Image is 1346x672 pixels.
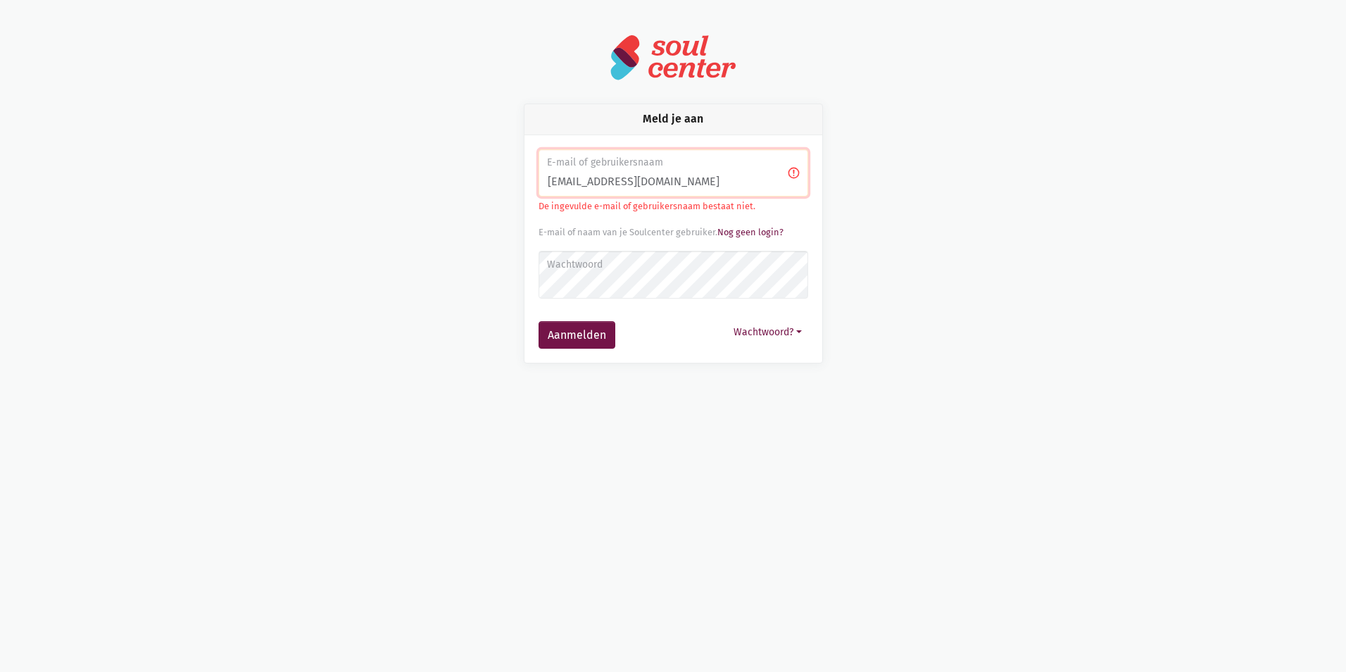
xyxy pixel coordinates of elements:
[539,149,808,349] form: Aanmelden
[610,34,736,81] img: logo-soulcenter-full.svg
[539,225,808,239] div: E-mail of naam van je Soulcenter gebruiker.
[727,321,808,343] button: Wachtwoord?
[539,321,615,349] button: Aanmelden
[717,227,784,237] a: Nog geen login?
[539,199,808,213] p: De ingevulde e-mail of gebruikersnaam bestaat niet.
[524,104,822,135] div: Meld je aan
[547,155,798,170] label: E-mail of gebruikersnaam
[547,257,798,273] label: Wachtwoord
